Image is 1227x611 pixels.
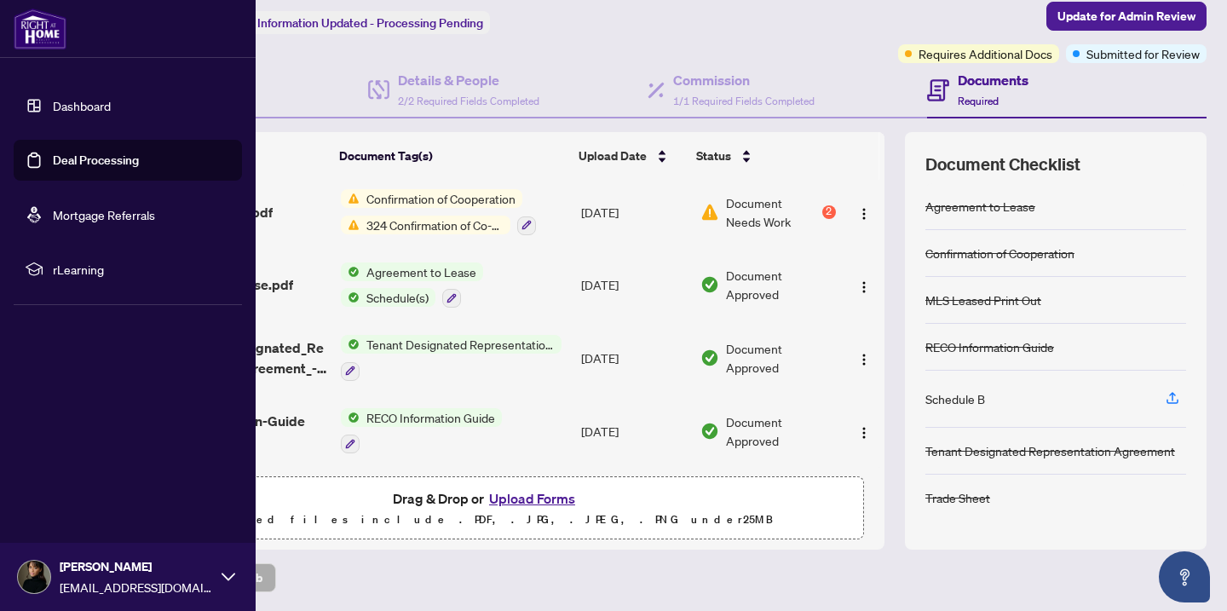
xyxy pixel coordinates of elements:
[341,262,360,281] img: Status Icon
[925,153,1080,176] span: Document Checklist
[726,339,836,377] span: Document Approved
[1159,551,1210,602] button: Open asap
[673,95,815,107] span: 1/1 Required Fields Completed
[341,189,536,235] button: Status IconConfirmation of CooperationStatus Icon324 Confirmation of Co-operation and Representat...
[341,216,360,234] img: Status Icon
[211,11,490,34] div: Status:
[726,193,819,231] span: Document Needs Work
[14,9,66,49] img: logo
[398,95,539,107] span: 2/2 Required Fields Completed
[696,147,731,165] span: Status
[925,389,985,408] div: Schedule B
[689,132,838,180] th: Status
[18,561,50,593] img: Profile Icon
[700,349,719,367] img: Document Status
[850,271,878,298] button: Logo
[341,262,483,308] button: Status IconAgreement to LeaseStatus IconSchedule(s)
[341,408,360,427] img: Status Icon
[341,288,360,307] img: Status Icon
[850,199,878,226] button: Logo
[700,275,719,294] img: Document Status
[574,395,694,468] td: [DATE]
[53,98,111,113] a: Dashboard
[925,244,1074,262] div: Confirmation of Cooperation
[925,291,1041,309] div: MLS Leased Print Out
[572,132,690,180] th: Upload Date
[360,216,510,234] span: 324 Confirmation of Co-operation and Representation - Tenant/Landlord
[1086,44,1200,63] span: Submitted for Review
[958,95,999,107] span: Required
[673,70,815,90] h4: Commission
[120,510,853,530] p: Supported files include .PDF, .JPG, .JPEG, .PNG under 25 MB
[574,249,694,322] td: [DATE]
[857,207,871,221] img: Logo
[919,44,1052,63] span: Requires Additional Docs
[53,207,155,222] a: Mortgage Referrals
[360,335,562,354] span: Tenant Designated Representation Agreement
[700,203,719,222] img: Document Status
[574,321,694,395] td: [DATE]
[53,153,139,168] a: Deal Processing
[341,335,562,381] button: Status IconTenant Designated Representation Agreement
[857,280,871,294] img: Logo
[341,189,360,208] img: Status Icon
[1046,2,1207,31] button: Update for Admin Review
[850,344,878,372] button: Logo
[341,408,502,454] button: Status IconRECO Information Guide
[574,176,694,249] td: [DATE]
[398,70,539,90] h4: Details & People
[857,353,871,366] img: Logo
[726,412,836,450] span: Document Approved
[332,132,572,180] th: Document Tag(s)
[857,426,871,440] img: Logo
[360,262,483,281] span: Agreement to Lease
[925,488,990,507] div: Trade Sheet
[60,557,213,576] span: [PERSON_NAME]
[360,408,502,427] span: RECO Information Guide
[53,260,230,279] span: rLearning
[360,189,522,208] span: Confirmation of Cooperation
[925,441,1175,460] div: Tenant Designated Representation Agreement
[360,288,435,307] span: Schedule(s)
[257,15,483,31] span: Information Updated - Processing Pending
[700,422,719,441] img: Document Status
[579,147,647,165] span: Upload Date
[850,418,878,445] button: Logo
[925,337,1054,356] div: RECO Information Guide
[60,578,213,597] span: [EMAIL_ADDRESS][DOMAIN_NAME]
[341,335,360,354] img: Status Icon
[1057,3,1195,30] span: Update for Admin Review
[726,266,836,303] span: Document Approved
[484,487,580,510] button: Upload Forms
[393,487,580,510] span: Drag & Drop or
[925,197,1035,216] div: Agreement to Lease
[822,205,836,219] div: 2
[958,70,1028,90] h4: Documents
[110,477,863,540] span: Drag & Drop orUpload FormsSupported files include .PDF, .JPG, .JPEG, .PNG under25MB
